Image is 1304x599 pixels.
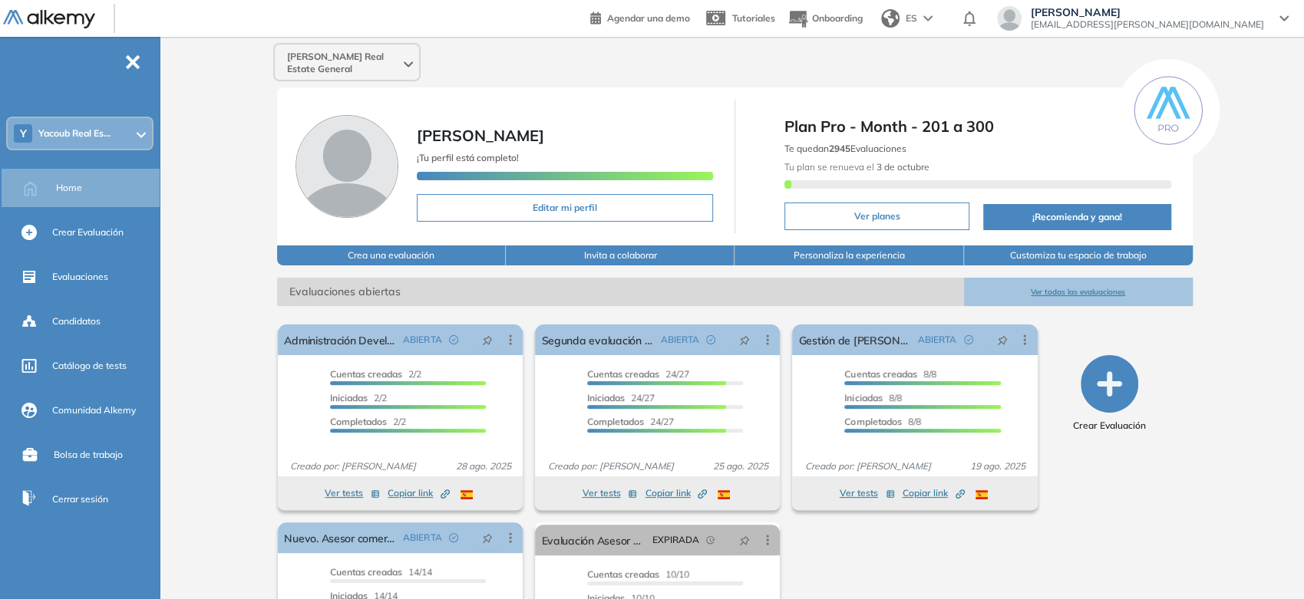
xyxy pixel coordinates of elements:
[330,566,402,578] span: Cuentas creadas
[56,181,82,195] span: Home
[739,534,750,546] span: pushpin
[587,416,644,427] span: Completados
[587,392,625,403] span: Iniciadas
[784,115,1171,138] span: Plan Pro - Month - 201 a 300
[325,484,380,502] button: Ver tests
[997,334,1008,346] span: pushpin
[735,245,963,265] button: Personaliza la experiencia
[330,392,368,403] span: Iniciadas
[798,459,936,473] span: Creado por: [PERSON_NAME]
[284,459,422,473] span: Creado por: [PERSON_NAME]
[844,368,916,380] span: Cuentas creadas
[798,324,911,355] a: Gestión de [PERSON_NAME].
[52,225,124,239] span: Crear Evaluación
[52,314,101,328] span: Candidatos
[903,484,965,502] button: Copiar link
[284,324,397,355] a: Administración Developers
[1031,18,1264,31] span: [EMAIL_ADDRESS][PERSON_NAME][DOMAIN_NAME]
[964,245,1193,265] button: Customiza tu espacio de trabajo
[706,535,715,545] span: field-time
[587,392,655,403] span: 24/27
[3,10,95,29] img: Logo
[607,12,690,24] span: Agendar una demo
[461,490,473,499] img: ESP
[985,327,1019,352] button: pushpin
[587,368,689,380] span: 24/27
[330,392,387,403] span: 2/2
[541,324,654,355] a: Segunda evaluación - Asesor Comercial.
[728,528,761,552] button: pushpin
[403,531,441,545] span: ABIERTA
[582,484,637,502] button: Ver tests
[903,486,965,500] span: Copiar link
[54,448,123,462] span: Bolsa de trabajo
[417,152,519,163] span: ¡Tu perfil está completo!
[541,459,679,473] span: Creado por: [PERSON_NAME]
[728,327,761,352] button: pushpin
[403,333,441,347] span: ABIERTA
[964,335,973,344] span: check-circle
[330,416,387,427] span: Completados
[739,334,750,346] span: pushpin
[20,127,27,140] span: Y
[844,392,901,403] span: 8/8
[645,486,707,500] span: Copiar link
[587,368,659,380] span: Cuentas creadas
[330,416,406,427] span: 2/2
[417,126,544,145] span: [PERSON_NAME]
[287,51,401,75] span: [PERSON_NAME] Real Estate General
[38,127,111,140] span: Yacoub Real Es...
[784,143,906,154] span: Te quedan Evaluaciones
[964,459,1032,473] span: 19 ago. 2025
[964,278,1193,306] button: Ver todas las evaluaciones
[906,12,917,25] span: ES
[330,368,421,380] span: 2/2
[706,459,774,473] span: 25 ago. 2025
[812,12,863,24] span: Onboarding
[482,532,493,544] span: pushpin
[330,566,432,578] span: 14/14
[587,568,659,580] span: Cuentas creadas
[787,2,863,35] button: Onboarding
[844,416,920,427] span: 8/8
[652,533,698,547] span: EXPIRADA
[645,484,707,502] button: Copiar link
[449,459,517,473] span: 28 ago. 2025
[732,12,775,24] span: Tutoriales
[1073,355,1146,433] button: Crear Evaluación
[388,484,450,502] button: Copiar link
[284,522,397,553] a: Nuevo. Asesor comercial
[541,525,645,555] a: Evaluación Asesor Comercial
[277,278,963,306] span: Evaluaciones abiertas
[784,161,929,173] span: Tu plan se renueva el
[784,202,969,230] button: Ver planes
[470,525,504,550] button: pushpin
[52,270,108,284] span: Evaluaciones
[52,403,136,417] span: Comunidad Alkemy
[976,490,988,499] img: ESP
[918,333,956,347] span: ABIERTA
[1031,6,1264,18] span: [PERSON_NAME]
[590,8,690,26] a: Agendar una demo
[923,15,933,21] img: arrow
[482,334,493,346] span: pushpin
[1227,525,1304,599] iframe: Chat Widget
[983,204,1171,230] button: ¡Recomienda y gana!
[52,492,108,506] span: Cerrar sesión
[844,368,936,380] span: 8/8
[881,9,900,28] img: world
[844,416,901,427] span: Completados
[587,568,689,580] span: 10/10
[840,484,895,502] button: Ver tests
[1227,525,1304,599] div: Widget de chat
[295,115,398,218] img: Foto de perfil
[874,161,929,173] b: 3 de octubre
[844,392,882,403] span: Iniciadas
[506,245,735,265] button: Invita a colaborar
[829,143,850,154] b: 2945
[718,490,730,499] img: ESP
[330,368,402,380] span: Cuentas creadas
[277,245,506,265] button: Crea una evaluación
[417,194,713,222] button: Editar mi perfil
[587,416,674,427] span: 24/27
